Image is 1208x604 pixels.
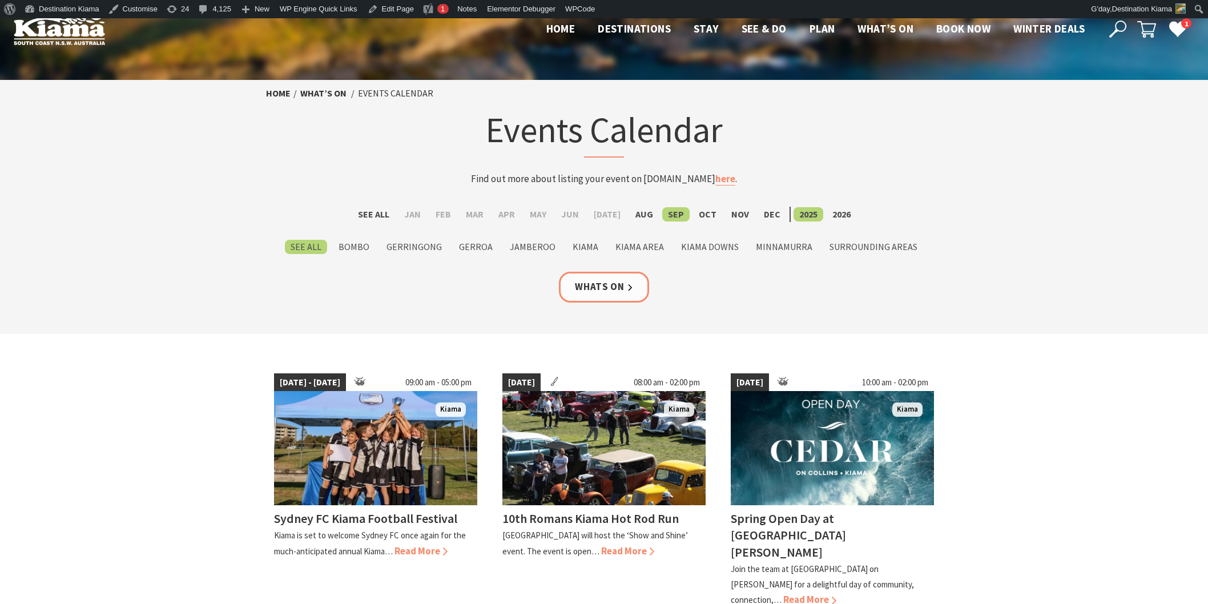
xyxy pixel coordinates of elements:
[857,22,913,35] span: What’s On
[892,402,923,417] span: Kiama
[430,207,457,222] label: Feb
[441,5,445,13] span: 1
[400,373,477,392] span: 09:00 am - 05:00 pm
[285,240,327,254] label: See All
[535,20,1096,39] nav: Main Menu
[502,373,541,392] span: [DATE]
[693,207,722,222] label: Oct
[824,240,923,254] label: Surrounding Areas
[810,22,835,35] span: Plan
[664,402,694,417] span: Kiama
[546,22,575,35] span: Home
[493,207,521,222] label: Apr
[726,207,755,222] label: Nov
[358,86,433,101] li: Events Calendar
[380,171,828,187] p: Find out more about listing your event on [DOMAIN_NAME] .
[453,240,498,254] label: Gerroa
[827,207,856,222] label: 2026
[1169,20,1186,37] a: 1
[502,510,679,526] h4: 10th Romans Kiama Hot Rod Run
[14,14,105,45] img: Kiama Logo
[628,373,706,392] span: 08:00 am - 02:00 pm
[588,207,626,222] label: [DATE]
[381,240,448,254] label: Gerringong
[502,391,706,505] img: Hot Rod Run Kiama
[380,107,828,158] h1: Events Calendar
[794,207,823,222] label: 2025
[504,240,561,254] label: Jamberoo
[502,530,688,556] p: [GEOGRAPHIC_DATA] will host the ‘Show and Shine’ event. The event is open…
[662,207,690,222] label: Sep
[1013,22,1085,35] span: Winter Deals
[460,207,489,222] label: Mar
[274,510,457,526] h4: Sydney FC Kiama Football Festival
[675,240,744,254] label: Kiama Downs
[524,207,552,222] label: May
[1181,18,1191,29] span: 1
[936,22,990,35] span: Book now
[352,207,395,222] label: See All
[750,240,818,254] label: Minnamurra
[742,22,787,35] span: See & Do
[398,207,426,222] label: Jan
[300,87,347,99] a: What’s On
[731,510,846,559] h4: Spring Open Day at [GEOGRAPHIC_DATA][PERSON_NAME]
[601,545,654,557] span: Read More
[610,240,670,254] label: Kiama Area
[694,22,719,35] span: Stay
[856,373,934,392] span: 10:00 am - 02:00 pm
[274,373,346,392] span: [DATE] - [DATE]
[1175,3,1186,14] img: Untitled-design-1-150x150.jpg
[731,373,769,392] span: [DATE]
[274,391,477,505] img: sfc-kiama-football-festival-2
[436,402,466,417] span: Kiama
[274,530,466,556] p: Kiama is set to welcome Sydney FC once again for the much-anticipated annual Kiama…
[555,207,585,222] label: Jun
[630,207,659,222] label: Aug
[266,87,291,99] a: Home
[567,240,604,254] label: Kiama
[559,272,649,302] a: Whats On
[394,545,448,557] span: Read More
[333,240,375,254] label: Bombo
[758,207,786,222] label: Dec
[715,172,735,186] a: here
[598,22,671,35] span: Destinations
[1112,5,1173,13] span: Destination Kiama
